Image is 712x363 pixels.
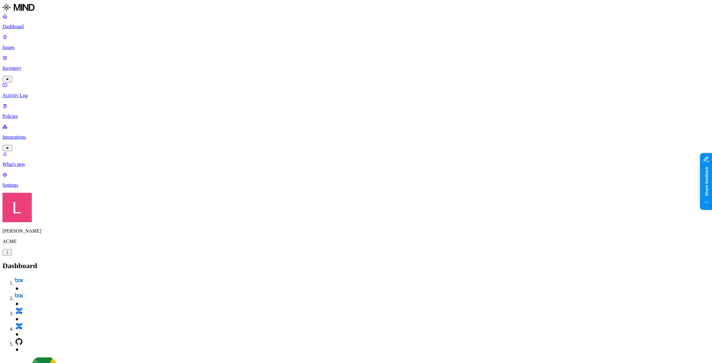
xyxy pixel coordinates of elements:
a: Activity Log [2,82,710,98]
img: github.svg [15,337,23,346]
a: Settings [2,172,710,188]
p: ACME [2,239,710,244]
a: Issues [2,34,710,50]
img: box.svg [15,276,23,285]
img: confluence.svg [15,307,23,315]
img: box.svg [15,291,23,300]
p: Integrations [2,134,710,140]
p: Activity Log [2,93,710,98]
img: Landen Brown [2,193,32,222]
p: Settings [2,182,710,188]
p: What's new [2,162,710,167]
h2: Dashboard [2,262,710,270]
p: Dashboard [2,24,710,29]
a: Inventory [2,55,710,81]
p: Inventory [2,65,710,71]
p: Policies [2,114,710,119]
p: Issues [2,45,710,50]
a: MIND [2,2,710,13]
a: Policies [2,103,710,119]
img: MIND [2,2,35,12]
img: confluence.svg [15,322,23,331]
a: What's new [2,151,710,167]
a: Integrations [2,124,710,150]
a: Dashboard [2,13,710,29]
